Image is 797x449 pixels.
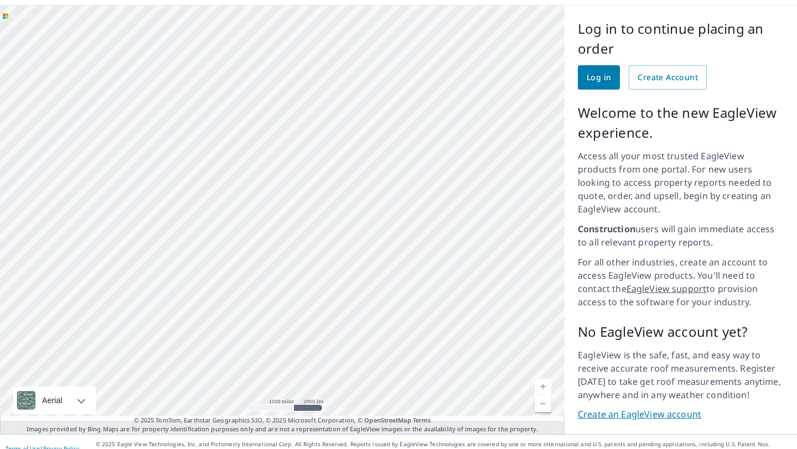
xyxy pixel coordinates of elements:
[629,65,707,90] a: Create Account
[535,379,551,395] a: Current Level 3, Zoom In
[627,283,707,295] a: EagleView support
[578,103,784,143] p: Welcome to the new EagleView experience.
[578,222,784,249] p: users will gain immediate access to all relevant property reports.
[638,71,698,85] span: Create Account
[578,255,784,309] p: For all other industries, create an account to access EagleView products. You'll need to contact ...
[134,416,431,425] span: © 2025 TomTom, Earthstar Geographics SIO, © 2025 Microsoft Corporation, ©
[39,387,66,414] div: Aerial
[578,65,620,90] a: Log in
[578,19,784,59] p: Log in to continue placing an order
[578,322,784,342] p: No EagleView account yet?
[578,408,784,421] a: Create an EagleView account
[578,149,784,216] p: Access all your most trusted EagleView products from one portal. For new users looking to access ...
[535,395,551,412] a: Current Level 3, Zoom Out
[587,71,611,85] span: Log in
[13,387,96,414] div: Aerial
[364,416,411,424] a: OpenStreetMap
[578,223,635,235] strong: Construction
[413,416,431,424] a: Terms
[578,348,784,401] p: EagleView is the safe, fast, and easy way to receive accurate roof measurements. Register [DATE] ...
